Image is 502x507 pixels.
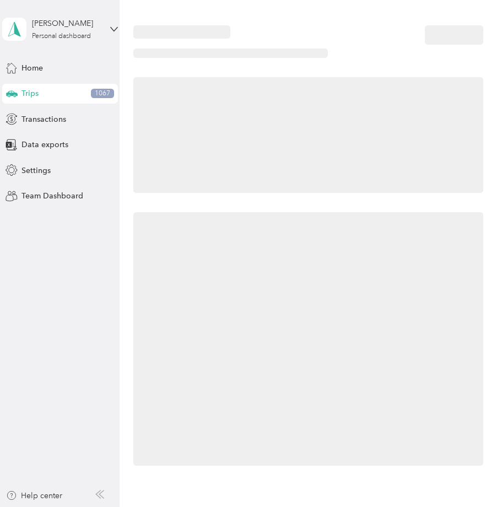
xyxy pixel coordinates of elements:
[21,165,51,176] span: Settings
[6,490,62,501] button: Help center
[21,190,83,202] span: Team Dashboard
[21,139,68,150] span: Data exports
[21,114,66,125] span: Transactions
[91,89,114,99] span: 1067
[32,33,91,40] div: Personal dashboard
[440,445,502,507] iframe: Everlance-gr Chat Button Frame
[32,18,101,29] div: [PERSON_NAME]
[21,62,43,74] span: Home
[21,88,39,99] span: Trips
